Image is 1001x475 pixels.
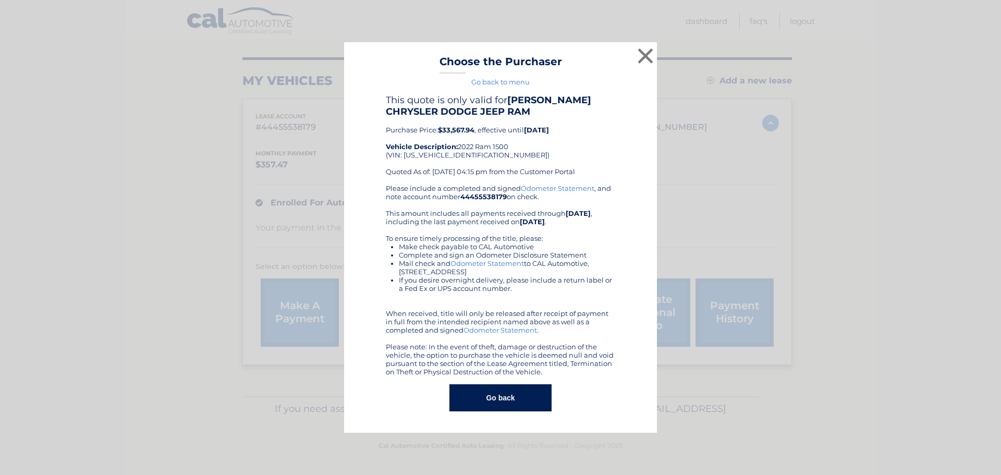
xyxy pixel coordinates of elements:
a: Odometer Statement [450,259,524,267]
button: × [635,45,656,66]
b: [DATE] [520,217,545,226]
b: [PERSON_NAME] CHRYSLER DODGE JEEP RAM [386,94,591,117]
h3: Choose the Purchaser [440,55,562,74]
b: [DATE] [524,126,549,134]
div: Please include a completed and signed , and note account number on check. This amount includes al... [386,184,615,376]
b: 44455538179 [460,192,507,201]
b: $33,567.94 [438,126,474,134]
li: Mail check and to CAL Automotive, [STREET_ADDRESS] [399,259,615,276]
li: If you desire overnight delivery, please include a return label or a Fed Ex or UPS account number. [399,276,615,293]
strong: Vehicle Description: [386,142,458,151]
h4: This quote is only valid for [386,94,615,117]
a: Odometer Statement [463,326,537,334]
a: Odometer Statement [521,184,594,192]
b: [DATE] [566,209,591,217]
a: Go back to menu [471,78,530,86]
button: Go back [449,384,551,411]
div: Purchase Price: , effective until 2022 Ram 1500 (VIN: [US_VEHICLE_IDENTIFICATION_NUMBER]) Quoted ... [386,94,615,184]
li: Complete and sign an Odometer Disclosure Statement [399,251,615,259]
li: Make check payable to CAL Automotive [399,242,615,251]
